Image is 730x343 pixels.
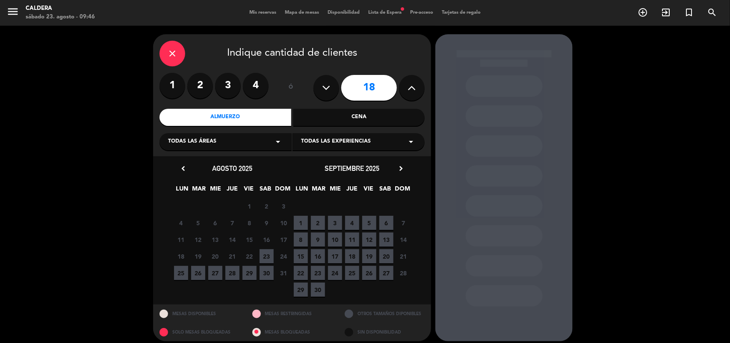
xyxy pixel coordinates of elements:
span: septiembre 2025 [325,164,379,173]
span: 2 [311,216,325,230]
button: menu [6,5,19,21]
span: 27 [208,266,222,280]
span: 21 [225,249,239,263]
span: 19 [362,249,376,263]
span: 5 [191,216,205,230]
div: SIN DISPONIBILIDAD [338,323,431,341]
span: 4 [174,216,188,230]
span: 21 [396,249,411,263]
span: Disponibilidad [323,10,364,15]
span: 29 [294,283,308,297]
span: 5 [362,216,376,230]
span: LUN [295,184,309,198]
span: 23 [311,266,325,280]
span: 27 [379,266,393,280]
span: 16 [311,249,325,263]
span: 6 [379,216,393,230]
i: exit_to_app [661,7,671,18]
span: 14 [225,233,239,247]
span: DOM [395,184,409,198]
span: SAB [259,184,273,198]
span: Lista de Espera [364,10,406,15]
span: JUE [225,184,239,198]
span: VIE [242,184,256,198]
i: chevron_right [396,164,405,173]
span: 7 [396,216,411,230]
i: close [167,48,177,59]
span: Todas las experiencias [301,137,371,146]
span: Tarjetas de regalo [437,10,485,15]
span: LUN [175,184,189,198]
span: 11 [174,233,188,247]
span: 23 [260,249,274,263]
span: 2 [260,199,274,213]
span: 28 [225,266,239,280]
span: Todas las áreas [168,137,216,146]
span: 7 [225,216,239,230]
span: 26 [362,266,376,280]
span: 16 [260,233,274,247]
span: 3 [277,199,291,213]
span: 22 [242,249,257,263]
span: 24 [328,266,342,280]
i: search [707,7,717,18]
i: add_circle_outline [638,7,648,18]
label: 2 [187,73,213,98]
span: Mis reservas [245,10,281,15]
span: 24 [277,249,291,263]
label: 3 [215,73,241,98]
span: 18 [174,249,188,263]
div: sábado 23. agosto - 09:46 [26,13,95,21]
span: 6 [208,216,222,230]
span: MAR [192,184,206,198]
div: Cena [293,109,425,126]
span: 20 [379,249,393,263]
span: 25 [345,266,359,280]
span: DOM [275,184,290,198]
span: 8 [242,216,257,230]
i: menu [6,5,19,18]
span: 4 [345,216,359,230]
span: 10 [328,233,342,247]
span: JUE [345,184,359,198]
span: 15 [242,233,257,247]
span: fiber_manual_record [400,6,405,12]
label: 1 [160,73,185,98]
i: arrow_drop_down [406,137,416,147]
span: Pre-acceso [406,10,437,15]
span: MIE [209,184,223,198]
span: 1 [242,199,257,213]
span: 13 [208,233,222,247]
span: VIE [362,184,376,198]
div: Almuerzo [160,109,291,126]
div: SOLO MESAS BLOQUEADAS [153,323,246,341]
span: MIE [328,184,343,198]
span: 11 [345,233,359,247]
div: ó [277,73,305,103]
div: MESAS RESTRINGIDAS [246,304,339,323]
span: Mapa de mesas [281,10,323,15]
span: 31 [277,266,291,280]
i: arrow_drop_down [273,137,283,147]
span: 20 [208,249,222,263]
span: 13 [379,233,393,247]
span: 12 [362,233,376,247]
span: 26 [191,266,205,280]
label: 4 [243,73,269,98]
span: 9 [260,216,274,230]
div: OTROS TAMAÑOS DIPONIBLES [338,304,431,323]
span: 30 [260,266,274,280]
div: Indique cantidad de clientes [160,41,425,66]
span: 19 [191,249,205,263]
i: chevron_left [179,164,188,173]
span: 22 [294,266,308,280]
span: 9 [311,233,325,247]
span: 14 [396,233,411,247]
span: 29 [242,266,257,280]
span: 15 [294,249,308,263]
div: MESAS DISPONIBLES [153,304,246,323]
span: SAB [378,184,393,198]
div: Caldera [26,4,95,13]
span: 28 [396,266,411,280]
span: MAR [312,184,326,198]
